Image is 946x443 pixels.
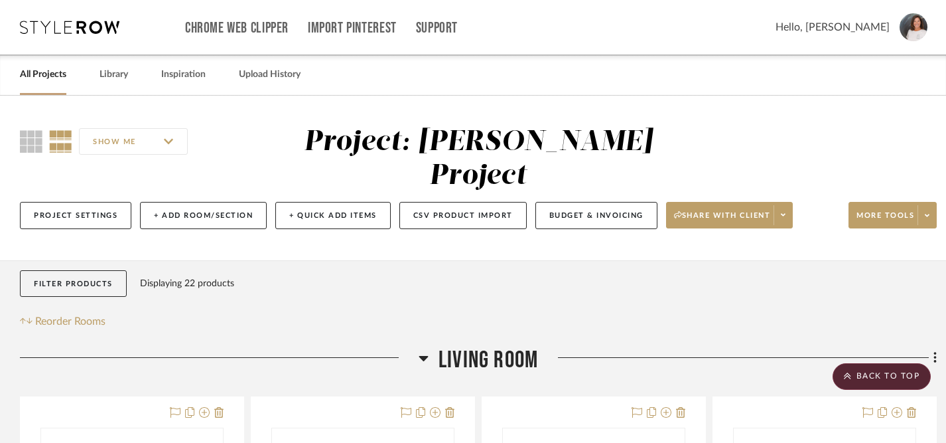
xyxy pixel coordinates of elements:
a: Support [416,23,458,34]
scroll-to-top-button: BACK TO TOP [833,363,931,390]
button: Reorder Rooms [20,313,105,329]
button: Budget & Invoicing [535,202,657,229]
button: More tools [848,202,937,228]
span: Hello, [PERSON_NAME] [776,19,890,35]
button: Project Settings [20,202,131,229]
button: + Quick Add Items [275,202,391,229]
button: + Add Room/Section [140,202,267,229]
span: Living Room [439,346,538,375]
span: More tools [856,211,914,230]
a: Import Pinterest [308,23,397,34]
button: CSV Product Import [399,202,527,229]
a: Upload History [239,66,301,84]
a: Inspiration [161,66,206,84]
div: Project: [PERSON_NAME] Project [304,128,653,190]
div: Displaying 22 products [140,270,234,297]
button: Filter Products [20,270,127,298]
button: Share with client [666,202,793,228]
span: Share with client [674,211,771,230]
a: Library [100,66,128,84]
a: Chrome Web Clipper [185,23,289,34]
a: All Projects [20,66,66,84]
span: Reorder Rooms [35,313,105,329]
img: avatar [900,13,927,41]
